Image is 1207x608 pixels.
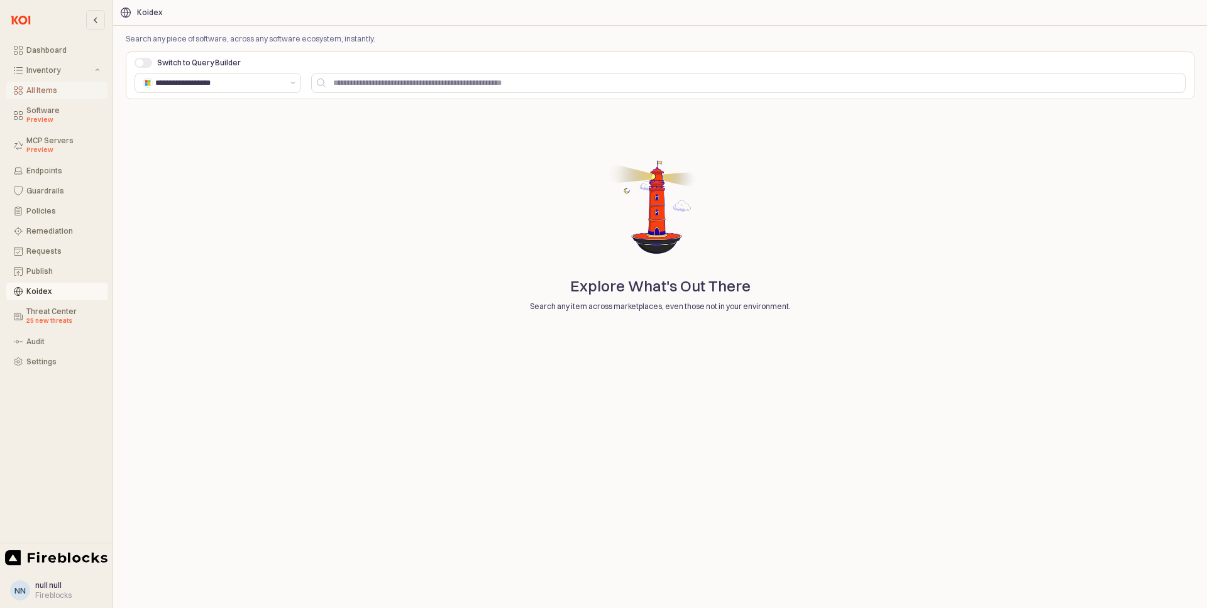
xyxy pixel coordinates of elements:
[484,301,836,312] p: Search any item across marketplaces, even those not in your environment.
[6,242,107,260] button: Requests
[26,227,100,236] div: Remediation
[6,132,107,160] button: MCP Servers
[10,580,30,600] button: nn
[26,207,100,215] div: Policies
[26,136,100,155] div: MCP Servers
[126,33,550,45] p: Search any piece of software, across any software ecosystem, instantly.
[26,145,100,155] div: Preview
[26,357,100,366] div: Settings
[26,46,100,55] div: Dashboard
[26,337,100,346] div: Audit
[35,580,62,590] span: null null
[570,274,751,297] p: Explore What's Out There
[6,82,107,99] button: All Items
[26,106,100,125] div: Software
[6,222,107,240] button: Remediation
[285,73,300,92] button: Show suggestions
[26,86,100,95] div: All Items
[6,62,107,79] button: Inventory
[6,41,107,59] button: Dashboard
[26,66,92,75] div: Inventory
[35,590,72,600] div: Fireblocks
[137,8,162,17] div: Koidex
[26,316,100,326] div: 25 new threats
[26,267,100,276] div: Publish
[14,584,26,597] div: nn
[26,187,100,195] div: Guardrails
[26,287,100,296] div: Koidex
[6,162,107,180] button: Endpoints
[26,247,100,256] div: Requests
[6,303,107,330] button: Threat Center
[26,115,100,125] div: Preview
[6,102,107,129] button: Software
[157,58,241,67] span: Switch to Query Builder
[26,307,100,326] div: Threat Center
[6,333,107,350] button: Audit
[6,263,107,280] button: Publish
[6,353,107,371] button: Settings
[6,182,107,200] button: Guardrails
[6,283,107,300] button: Koidex
[6,202,107,220] button: Policies
[26,166,100,175] div: Endpoints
